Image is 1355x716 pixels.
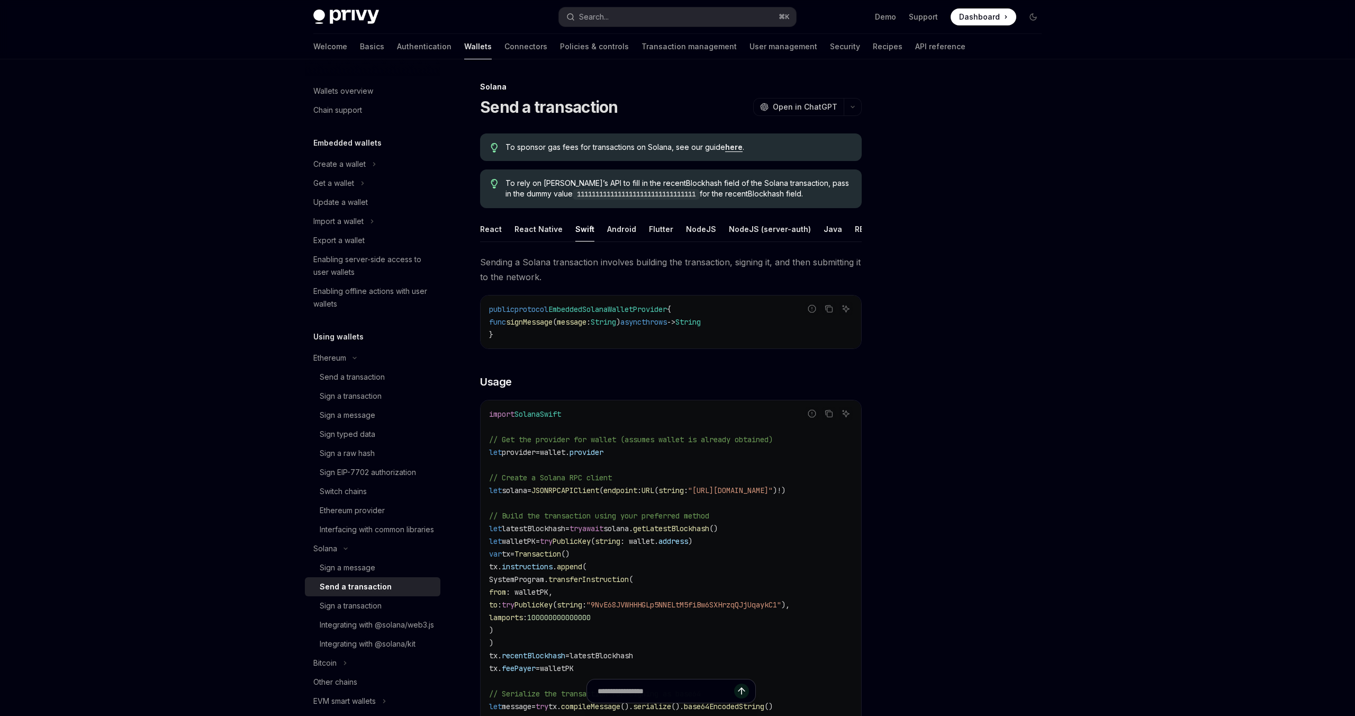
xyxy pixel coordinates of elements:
a: Sign typed data [305,425,440,444]
span: = [536,448,540,457]
div: Swift [575,217,594,241]
a: Dashboard [951,8,1016,25]
span: tx. [489,562,502,571]
span: SolanaSwift [514,409,561,419]
span: ) [489,638,493,648]
h1: Send a transaction [480,97,618,117]
button: Report incorrect code [805,302,819,316]
span: Dashboard [959,12,1000,22]
button: Toggle Bitcoin section [305,654,440,673]
a: Update a wallet [305,193,440,212]
span: "[URL][DOMAIN_NAME]" [688,486,773,495]
span: solana [502,486,527,495]
span: URL [642,486,654,495]
div: Enabling server-side access to user wallets [313,253,434,279]
span: // Create a Solana RPC client [489,473,612,482]
span: instructions [502,562,553,571]
button: Open search [559,7,796,26]
span: try [540,536,553,546]
div: REST API [855,217,888,241]
span: func [489,317,506,327]
span: Transaction [514,549,561,559]
span: message [557,317,586,327]
a: Support [909,12,938,22]
div: Send a transaction [320,371,385,383]
span: : wallet. [620,536,658,546]
a: Send a transaction [305,577,440,596]
div: Sign a message [320,561,375,574]
a: Welcome [313,34,347,59]
span: tx. [489,664,502,673]
span: await [582,524,603,533]
a: Sign a transaction [305,387,440,406]
span: string [658,486,684,495]
div: Get a wallet [313,177,354,190]
div: Import a wallet [313,215,364,228]
div: Sign a raw hash [320,447,375,460]
div: Sign typed data [320,428,375,441]
button: Toggle Import a wallet section [305,212,440,231]
span: : walletPK, [506,587,553,597]
span: : [498,600,502,610]
a: Connectors [504,34,547,59]
span: ( [591,536,595,546]
span: walletPK [502,536,536,546]
a: Sign a message [305,558,440,577]
span: -> [667,317,675,327]
span: = [565,651,570,660]
div: Send a transaction [320,580,392,593]
span: () [561,549,570,559]
button: Toggle Get a wallet section [305,174,440,193]
div: Search... [579,11,609,23]
span: ) [781,486,785,495]
span: latestBlockhash [502,524,565,533]
span: lamports [489,613,523,622]
span: try [502,600,514,610]
div: React [480,217,502,241]
div: Update a wallet [313,196,368,209]
div: Android [607,217,636,241]
span: = [565,524,570,533]
div: Chain support [313,104,362,117]
div: Integrating with @solana/web3.js [320,619,434,631]
span: ( [629,575,633,584]
span: to [489,600,498,610]
a: Integrating with @solana/web3.js [305,615,440,634]
span: : [684,486,688,495]
a: Enabling offline actions with user wallets [305,282,440,314]
span: getLatestBlockhash [633,524,709,533]
div: Export a wallet [313,234,365,247]
span: Usage [480,374,512,389]
div: Ethereum [313,352,346,364]
span: ( [654,486,658,495]
span: string [557,600,582,610]
button: Toggle Ethereum section [305,348,440,368]
a: Other chains [305,673,440,692]
span: PublicKey [553,536,591,546]
span: let [489,448,502,457]
span: Open in ChatGPT [773,102,837,112]
span: tx [502,549,510,559]
span: String [675,317,701,327]
a: Ethereum provider [305,501,440,520]
button: Toggle Create a wallet section [305,155,440,174]
span: append [557,562,582,571]
span: address [658,536,688,546]
a: Recipes [873,34,902,59]
span: : [586,317,591,327]
span: String [591,317,616,327]
span: // Get the provider for wallet (assumes wallet is already obtained) [489,435,773,444]
div: Other chains [313,676,357,688]
span: from [489,587,506,597]
span: PublicKey [514,600,553,610]
button: Toggle Solana section [305,539,440,558]
div: React Native [514,217,563,241]
button: Report incorrect code [805,407,819,420]
span: ( [553,600,557,610]
a: Send a transaction [305,368,440,387]
span: = [527,486,531,495]
span: provider [570,448,603,457]
a: Security [830,34,860,59]
input: Ask a question... [598,679,734,703]
span: ( [599,486,603,495]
